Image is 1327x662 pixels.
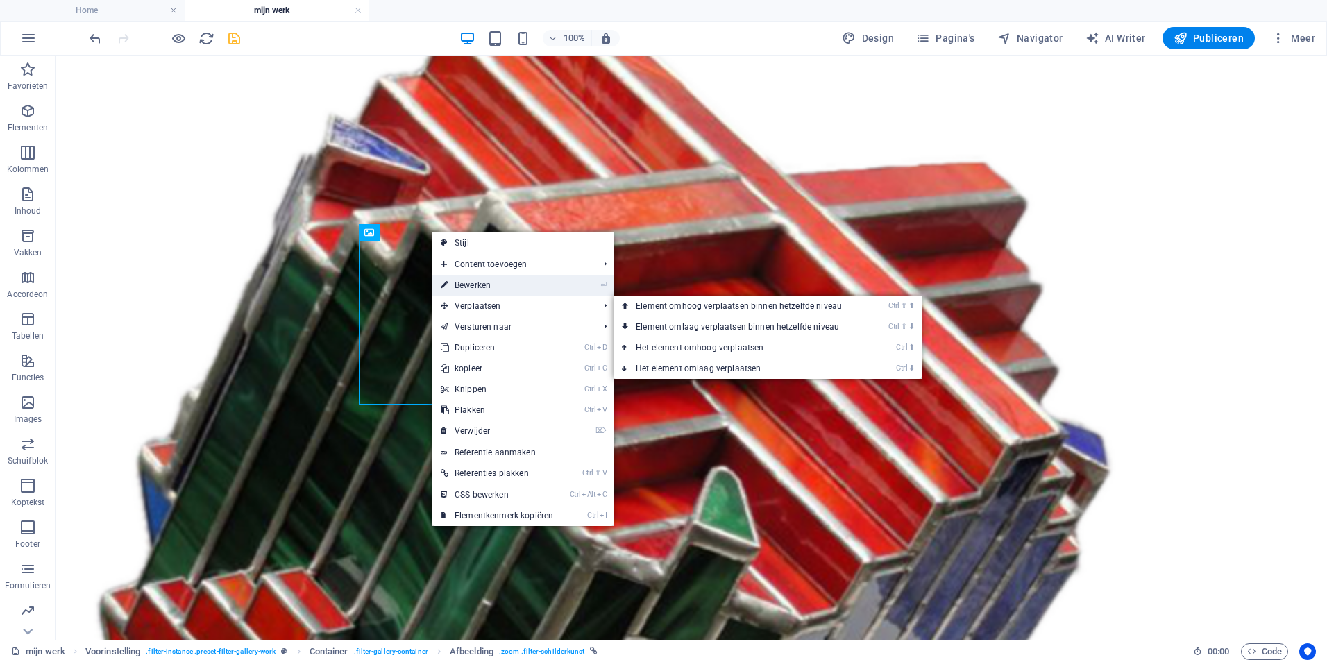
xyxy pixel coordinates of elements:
a: Ctrl⇧VReferenties plakken [432,463,561,484]
a: CtrlAltCCSS bewerken [432,484,561,505]
i: Stel bij het wijzigen van de grootte van de weergegeven website automatisch het juist zoomniveau ... [600,32,612,44]
span: : [1217,646,1219,656]
a: CtrlXKnippen [432,379,561,400]
i: Ctrl [584,405,595,414]
span: Verplaatsen [432,296,593,316]
i: C [597,364,607,373]
h6: 100% [564,30,586,46]
span: Meer [1271,31,1315,45]
p: Marketing [8,622,47,633]
i: ⇧ [901,301,907,310]
i: X [597,384,607,393]
nav: breadcrumb [85,643,598,660]
i: Ctrl [570,490,581,499]
a: CtrlCkopieer [432,358,561,379]
i: I [600,511,607,520]
button: Design [836,27,899,49]
span: Klik om te selecteren, dubbelklik om te bewerken [450,643,493,660]
p: Favorieten [8,80,48,92]
h4: mijn werk [185,3,369,18]
button: undo [87,30,103,46]
span: Publiceren [1174,31,1244,45]
a: Ctrl⬆Het element omhoog verplaatsen [614,337,870,358]
p: Elementen [8,122,48,133]
p: Tabellen [12,330,44,341]
a: Klik om selectie op te heffen, dubbelklik om Pagina's te open [11,643,65,660]
i: ⇧ [901,322,907,331]
p: Footer [15,538,40,550]
i: ⬇ [908,322,915,331]
i: V [597,405,607,414]
i: D [597,343,607,352]
a: Referentie aanmaken [432,442,614,463]
span: . filter-instance .preset-filter-gallery-work [146,643,276,660]
i: Ctrl [896,343,907,352]
button: reload [198,30,214,46]
span: Navigator [997,31,1063,45]
i: Ctrl [896,364,907,373]
a: Versturen naar [432,316,593,337]
i: Ctrl [888,301,899,310]
h6: Sessietijd [1193,643,1230,660]
i: C [597,490,607,499]
span: Code [1247,643,1282,660]
button: save [226,30,242,46]
p: Schuifblok [8,455,48,466]
p: Formulieren [5,580,51,591]
a: ⌦Verwijder [432,421,561,441]
p: Accordeon [7,289,48,300]
a: ⏎Bewerken [432,275,561,296]
button: AI Writer [1080,27,1151,49]
span: Klik om te selecteren, dubbelklik om te bewerken [310,643,348,660]
i: ⌦ [595,426,607,435]
i: Ctrl [584,364,595,373]
i: Opslaan (Ctrl+S) [226,31,242,46]
i: Ctrl [582,468,593,477]
i: Ongedaan maken: Elementen dupliceren (Ctrl+Z) [87,31,103,46]
button: 100% [543,30,592,46]
span: . filter-gallery-container [354,643,428,660]
i: Dit element is een aanpasbare voorinstelling [281,647,287,655]
button: Usercentrics [1299,643,1316,660]
span: 00 00 [1208,643,1229,660]
i: V [602,468,607,477]
p: Koptekst [11,497,45,508]
button: Navigator [992,27,1069,49]
p: Images [14,414,42,425]
i: ⇧ [595,468,601,477]
button: Publiceren [1163,27,1255,49]
span: . zoom .filter-schilderkunst [499,643,585,660]
span: Design [842,31,894,45]
button: Code [1241,643,1288,660]
a: CtrlVPlakken [432,400,561,421]
i: Dit element is gelinkt [590,647,598,655]
i: Ctrl [584,384,595,393]
i: Ctrl [584,343,595,352]
p: Functies [12,372,44,383]
a: CtrlDDupliceren [432,337,561,358]
span: Pagina's [916,31,975,45]
i: ⏎ [600,280,607,289]
a: CtrlIElementkenmerk kopiëren [432,505,561,526]
a: Ctrl⇧⬆Element omhoog verplaatsen binnen hetzelfde niveau [614,296,870,316]
button: Klik hier om de voorbeeldmodus te verlaten en verder te gaan met bewerken [170,30,187,46]
i: Ctrl [888,322,899,331]
i: Pagina opnieuw laden [198,31,214,46]
i: ⬆ [908,301,915,310]
a: Ctrl⬇Het element omlaag verplaatsen [614,358,870,379]
p: Kolommen [7,164,49,175]
span: Klik om te selecteren, dubbelklik om te bewerken [85,643,140,660]
p: Inhoud [15,205,42,217]
span: Content toevoegen [432,254,593,275]
a: Ctrl⇧⬇Element omlaag verplaatsen binnen hetzelfde niveau [614,316,870,337]
i: Alt [582,490,595,499]
a: Stijl [432,232,614,253]
span: AI Writer [1085,31,1146,45]
i: ⬆ [908,343,915,352]
button: Meer [1266,27,1321,49]
i: Ctrl [587,511,598,520]
p: Vakken [14,247,42,258]
button: Pagina's [911,27,981,49]
i: ⬇ [908,364,915,373]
